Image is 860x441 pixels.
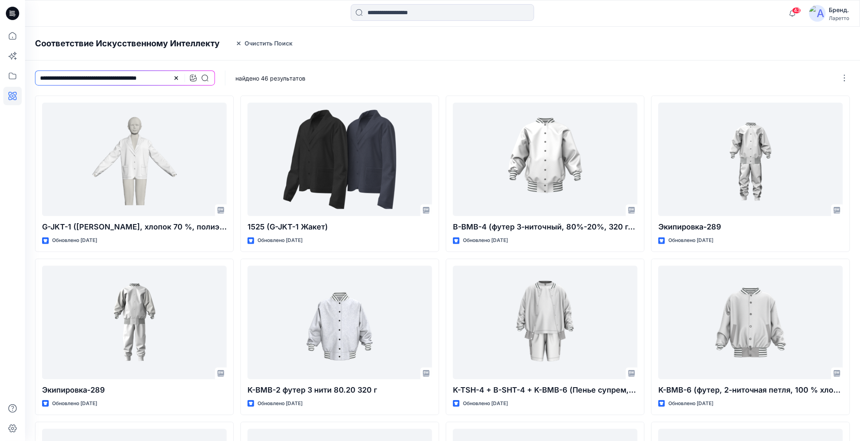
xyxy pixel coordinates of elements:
[829,6,849,13] ya-tr-span: Бренд.
[453,103,637,216] a: B-BMB-4 (футер 3-ниточный, 80%-20%, 320 г/м²)
[247,103,432,216] a: 1525 (G-JKT-1 Жакет)
[52,400,97,406] ya-tr-span: Обновлено [DATE]
[247,386,377,394] ya-tr-span: K-BMB-2 футер 3 нити 80.20 320 г
[247,222,328,231] ya-tr-span: 1525 (G-JKT-1 Жакет)
[247,266,432,379] a: K-BMB-2 футер 3 нити 80.20 320 г
[668,400,713,406] ya-tr-span: Обновлено [DATE]
[809,5,826,22] img: аватар
[235,75,305,82] ya-tr-span: найдено 46 результатов
[257,400,302,406] ya-tr-span: Обновлено [DATE]
[453,384,637,396] p: K-TSH-4 + B-SHT-4 + K-BMB-6 (Пенье супрем, 100 % хлопок, 180 г/м² + футер, 2-ниточная петля, 100 ...
[245,39,292,48] ya-tr-span: Очистить Поиск
[792,7,801,14] span: 43
[42,266,227,379] a: Экипировка-289
[463,400,508,406] ya-tr-span: Обновлено [DATE]
[829,15,850,21] ya-tr-span: Ларетто
[658,222,721,231] ya-tr-span: Экипировка-289
[42,103,227,216] a: G-JKT-1 (Пенье WFACE Пике, хлопок 70 %, полиэстер 30 %)
[463,237,508,243] ya-tr-span: Обновлено [DATE]
[668,237,713,243] ya-tr-span: Обновлено [DATE]
[42,386,105,394] ya-tr-span: Экипировка-289
[658,103,843,216] a: Экипировка-289
[453,266,637,379] a: K-TSH-4 + B-SHT-4 + K-BMB-6 (Пенье супрем, 100 % хлопок, 180 г/м² + футер, 2-ниточная петля, 100 ...
[42,222,261,231] ya-tr-span: G-JKT-1 ([PERSON_NAME], хлопок 70 %, полиэстер 30 %)
[257,237,302,243] ya-tr-span: Обновлено [DATE]
[52,237,97,243] ya-tr-span: Обновлено [DATE]
[658,266,843,379] a: K-BMB-6 (футер, 2-ниточная петля, 100 % хлопок, 280 г/м²)
[230,37,298,50] button: Очистить Поиск
[453,221,637,233] p: B-BMB-4 (футер 3-ниточный, 80%-20%, 320 г/м²)
[35,38,220,48] ya-tr-span: Соответствие Искусственному Интеллекту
